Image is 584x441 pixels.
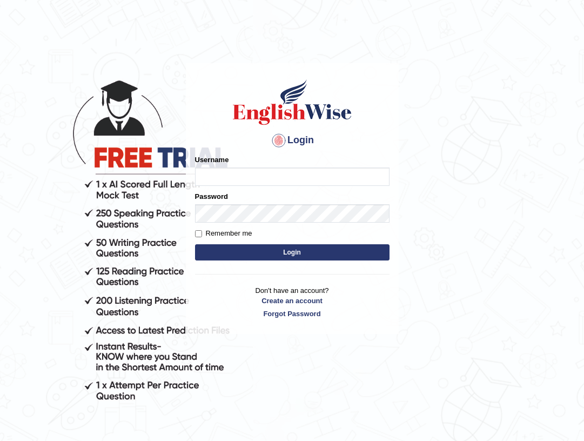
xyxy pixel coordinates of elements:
[195,244,390,260] button: Login
[195,155,229,165] label: Username
[195,191,228,202] label: Password
[195,285,390,319] p: Don't have an account?
[231,78,354,126] img: Logo of English Wise sign in for intelligent practice with AI
[195,228,252,239] label: Remember me
[195,132,390,149] h4: Login
[195,309,390,319] a: Forgot Password
[195,296,390,306] a: Create an account
[195,230,202,237] input: Remember me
